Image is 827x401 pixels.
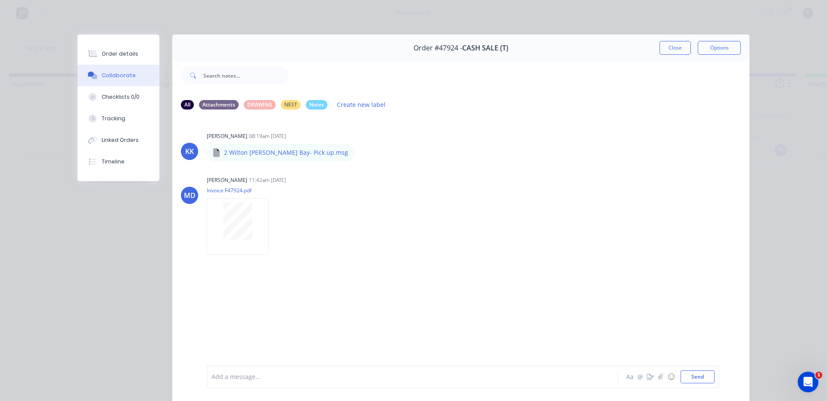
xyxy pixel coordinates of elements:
div: Collaborate [102,72,136,79]
div: Checklists 0/0 [102,93,140,101]
div: DRAWING [244,100,276,110]
button: Timeline [78,151,159,172]
input: Search notes... [203,67,289,84]
button: Close [659,41,691,55]
button: Linked Orders [78,129,159,151]
button: Aa [625,372,635,382]
button: @ [635,372,645,382]
button: Create new label [333,99,390,110]
p: 2 Wilton [PERSON_NAME] Bay- Pick up.msg [224,148,348,157]
button: Collaborate [78,65,159,86]
button: Checklists 0/0 [78,86,159,108]
div: Linked Orders [102,136,139,144]
div: Tracking [102,115,125,122]
div: Notes [306,100,327,110]
span: Order #47924 - [413,44,462,52]
span: 1 [815,372,822,379]
button: Options [698,41,741,55]
div: 08:19am [DATE] [249,132,286,140]
div: MD [184,190,196,200]
div: All [181,100,194,110]
div: Attachments [199,100,239,110]
button: Order details [78,43,159,65]
iframe: Intercom live chat [798,372,818,392]
div: NEST [281,100,301,110]
div: Order details [102,50,138,58]
div: [PERSON_NAME] [207,132,247,140]
span: CASH SALE (T) [462,44,508,52]
button: Send [681,370,715,383]
p: Invoice F47924.pdf [207,187,277,194]
div: 11:42am [DATE] [249,176,286,184]
div: Timeline [102,158,124,166]
button: ☺ [666,372,676,382]
div: [PERSON_NAME] [207,176,247,184]
div: KK [185,146,194,157]
button: Tracking [78,108,159,129]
